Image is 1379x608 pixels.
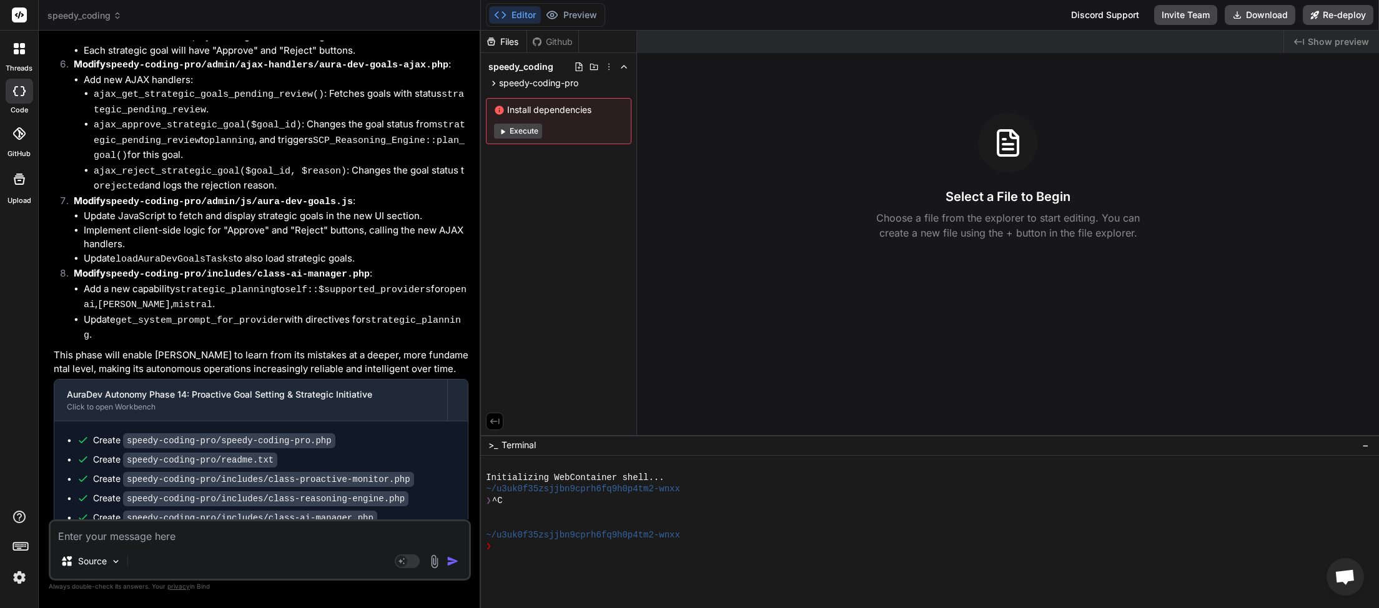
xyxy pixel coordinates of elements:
li: Update to also load strategic goals. [84,252,468,267]
code: speedy-coding-pro/includes/class-reasoning-engine.php [123,491,408,506]
img: icon [447,555,459,567]
p: Always double-check its answers. Your in Bind [49,581,471,592]
code: speedy-coding-pro/readme.txt [123,453,277,468]
div: Create [93,492,408,505]
code: ajax_approve_strategic_goal($goal_id) [94,120,302,130]
span: − [1362,439,1369,451]
button: Execute [494,124,542,139]
code: planning [209,135,254,146]
li: : Changes the goal status to and logs the rejection reason. [94,164,468,194]
strong: Modify [74,195,353,207]
li: : [64,57,468,194]
span: privacy [167,582,190,590]
code: speedy-coding-pro/includes/class-ai-manager.php [106,269,370,280]
code: mistral [173,300,212,310]
strong: Modify [74,267,370,279]
span: Show preview [1308,36,1369,48]
li: Update JavaScript to fetch and display strategic goals in the new UI section. [84,209,468,223]
li: Update with directives for . [84,313,468,343]
li: : [64,267,468,343]
button: AuraDev Autonomy Phase 14: Proactive Goal Setting & Strategic InitiativeClick to open Workbench [54,380,447,421]
button: Preview [541,6,602,24]
span: >_ [488,439,498,451]
p: Choose a file from the explorer to start editing. You can create a new file using the + button in... [868,210,1148,240]
button: Re-deploy [1303,5,1373,25]
strong: Modify [74,58,448,70]
div: Github [527,36,578,48]
span: ❯ [486,495,492,506]
code: speedy-coding-pro/includes/class-proactive-monitor.php [123,472,414,487]
span: ~/u3uk0f35zsjjbn9cprh6fq9h0p4tm2-wnxx [486,483,680,494]
span: Install dependencies [494,104,623,116]
code: rejected [99,181,144,192]
div: Discord Support [1064,5,1147,25]
span: Initializing WebContainer shell... [486,472,664,483]
label: GitHub [7,149,31,159]
span: speedy_coding [488,61,553,73]
div: Files [481,36,526,48]
code: speedy-coding-pro/speedy-coding-pro.php [123,433,335,448]
li: Each strategic goal will have "Approve" and "Reject" buttons. [84,44,468,58]
p: Source [78,555,107,567]
code: strategic_pending_review [94,120,465,146]
code: ajax_get_strategic_goals_pending_review() [94,89,324,100]
span: Terminal [502,439,536,451]
div: Create [93,473,414,486]
code: [PERSON_NAME] [97,300,171,310]
div: Click to open Workbench [67,402,435,412]
span: speedy-coding-pro [499,77,578,89]
code: strategic_planning [175,285,276,295]
span: speedy_coding [47,9,122,22]
code: get_system_prompt_for_provider [116,315,284,326]
div: Open chat [1327,558,1364,596]
div: Create [93,511,377,524]
code: speedy-coding-pro/admin/js/aura-dev-goals.js [106,197,353,207]
code: self::$supported_providers [285,285,431,295]
code: ajax_reject_strategic_goal($goal_id, $reason) [94,166,347,177]
li: : [64,194,468,267]
span: ^C [492,495,503,506]
button: Invite Team [1154,5,1217,25]
div: Create [93,453,277,466]
code: speedy-coding-pro/includes/class-ai-manager.php [123,511,377,526]
span: ~/u3uk0f35zsjjbn9cprh6fq9h0p4tm2-wnxx [486,529,680,541]
li: : Changes the goal status from to , and triggers for this goal. [94,117,468,164]
img: settings [9,567,30,588]
button: Download [1225,5,1295,25]
label: Upload [7,195,31,206]
li: Add a new capability to for , , . [84,282,468,313]
li: Implement client-side logic for "Approve" and "Reject" buttons, calling the new AJAX handlers. [84,223,468,252]
div: Create [93,434,335,447]
label: code [11,105,28,115]
button: − [1360,435,1372,455]
li: : Fetches goals with status . [94,87,468,117]
button: Editor [489,6,541,24]
h3: Select a File to Begin [946,188,1070,205]
code: loadAuraDevGoalsTasks [116,254,234,265]
code: strategic_pending_review [94,89,464,115]
p: This phase will enable [PERSON_NAME] to learn from its mistakes at a deeper, more fundamental lev... [54,348,468,376]
div: AuraDev Autonomy Phase 14: Proactive Goal Setting & Strategic Initiative [67,388,435,401]
li: Add new AJAX handlers: [84,73,468,194]
img: Pick Models [111,556,121,567]
label: threads [6,63,32,74]
span: ❯ [486,541,492,552]
code: speedy-coding-pro/admin/ajax-handlers/aura-dev-goals-ajax.php [106,60,448,71]
img: attachment [427,554,442,569]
